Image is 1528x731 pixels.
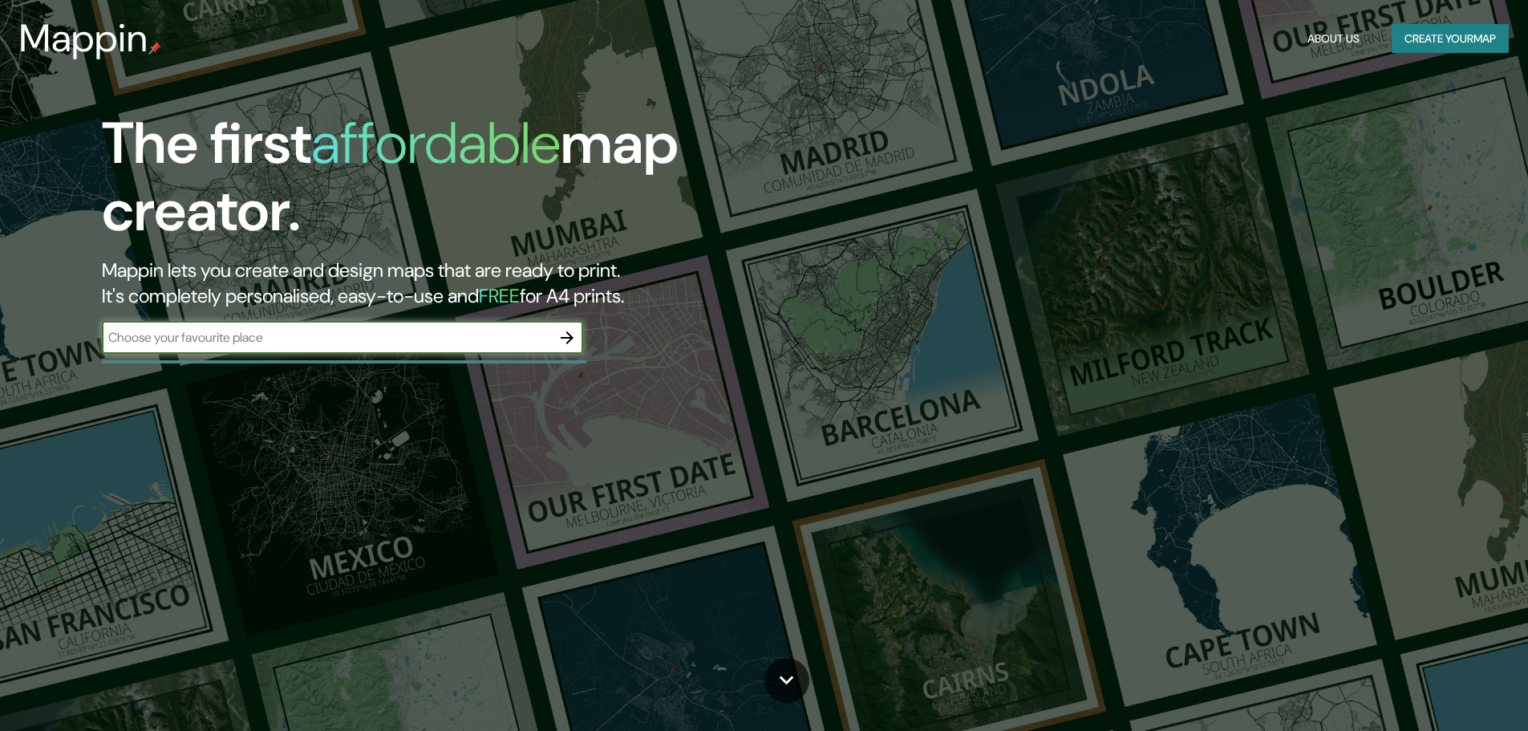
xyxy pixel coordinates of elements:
[479,283,520,308] h5: FREE
[311,106,561,181] h1: affordable
[102,258,866,309] h2: Mappin lets you create and design maps that are ready to print. It's completely personalised, eas...
[1392,24,1509,54] button: Create yourmap
[102,110,866,258] h1: The first map creator.
[19,16,148,61] h3: Mappin
[1301,24,1366,54] button: About Us
[148,42,161,55] img: mappin-pin
[1385,668,1510,713] iframe: Help widget launcher
[102,328,551,347] input: Choose your favourite place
